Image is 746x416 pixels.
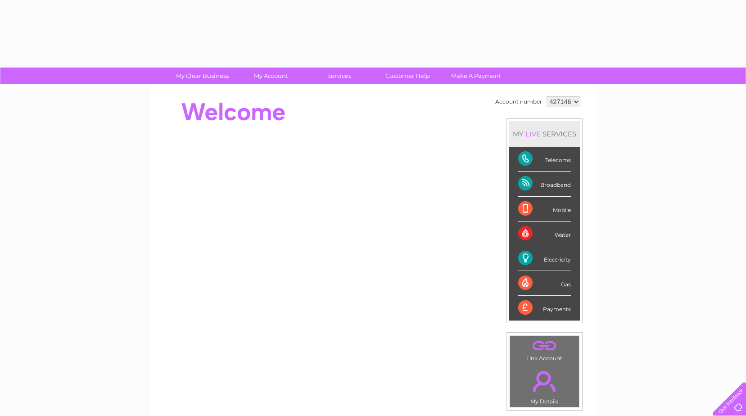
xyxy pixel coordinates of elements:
[510,335,579,364] td: Link Account
[509,121,580,147] div: MY SERVICES
[518,222,571,246] div: Water
[518,172,571,196] div: Broadband
[512,338,577,354] a: .
[439,68,513,84] a: Make A Payment
[371,68,445,84] a: Customer Help
[518,197,571,222] div: Mobile
[165,68,240,84] a: My Clear Business
[493,94,544,109] td: Account number
[512,366,577,397] a: .
[302,68,376,84] a: Services
[518,147,571,172] div: Telecoms
[524,130,543,138] div: LIVE
[510,363,579,407] td: My Details
[518,246,571,271] div: Electricity
[518,296,571,320] div: Payments
[518,271,571,296] div: Gas
[234,68,308,84] a: My Account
